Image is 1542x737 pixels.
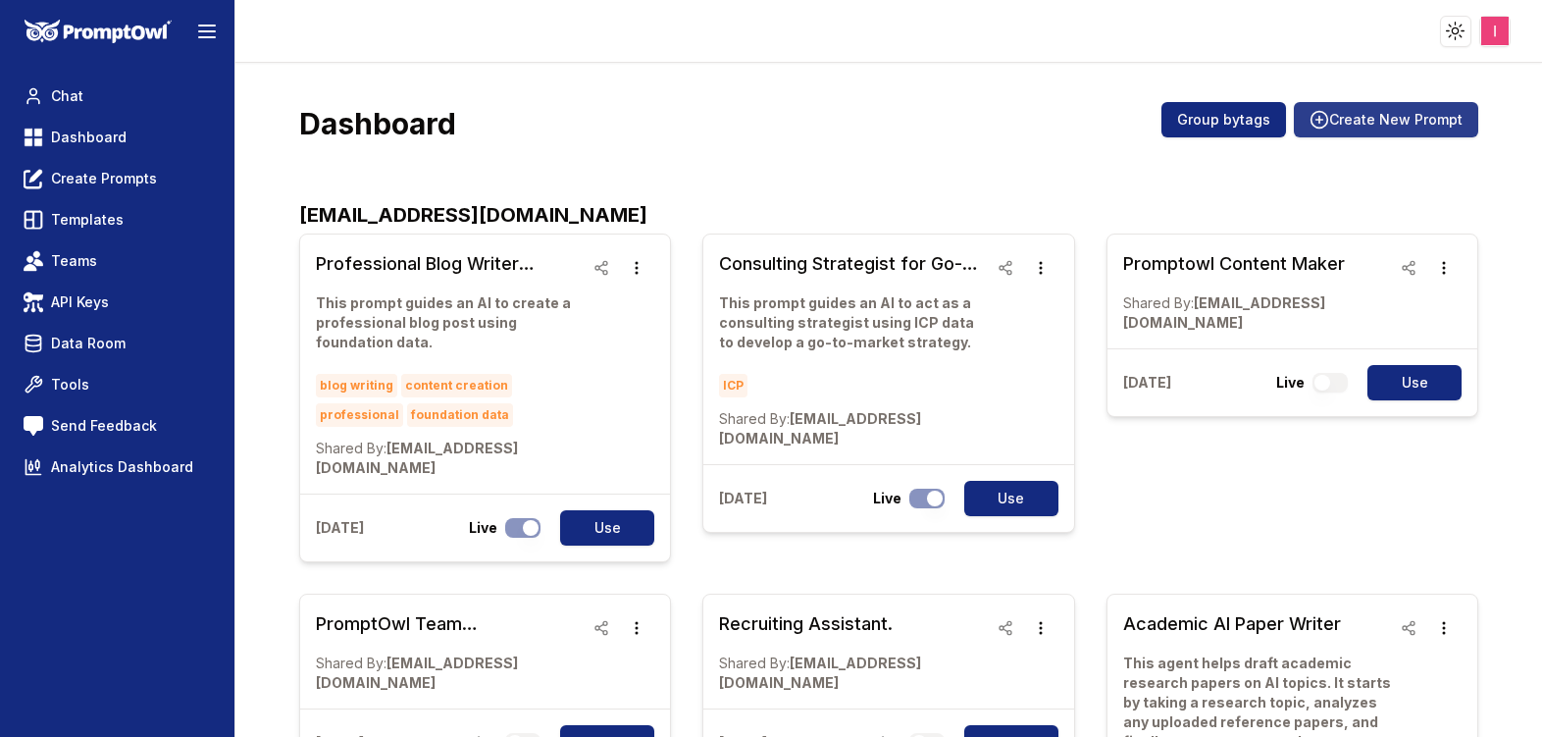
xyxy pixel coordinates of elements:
[316,610,584,638] h3: PromptOwl Team Retrospective
[719,610,987,638] h3: Recruiting Assistant.
[719,610,987,693] a: Recruiting Assistant.Shared By:[EMAIL_ADDRESS][DOMAIN_NAME]
[316,518,364,538] p: [DATE]
[51,128,127,147] span: Dashboard
[407,403,513,427] span: foundation data
[316,374,397,397] span: blog writing
[51,169,157,188] span: Create Prompts
[51,375,89,395] span: Tools
[719,374,747,397] span: ICP
[1123,250,1391,333] a: Promptowl Content MakerShared By:[EMAIL_ADDRESS][DOMAIN_NAME]
[316,250,584,278] h3: Professional Blog Writer Prompt
[1294,102,1478,137] button: Create New Prompt
[560,510,654,546] button: Use
[16,326,219,361] a: Data Room
[952,481,1058,516] a: Use
[16,285,219,320] a: API Keys
[719,410,790,427] span: Shared By:
[51,251,97,271] span: Teams
[51,334,126,353] span: Data Room
[316,655,386,671] span: Shared By:
[719,293,987,352] p: This prompt guides an AI to act as a consulting strategist using ICP data to develop a go-to-mark...
[469,518,497,538] p: Live
[1123,610,1391,638] h3: Academic AI Paper Writer
[719,409,987,448] p: [EMAIL_ADDRESS][DOMAIN_NAME]
[1123,250,1391,278] h3: Promptowl Content Maker
[1367,365,1462,400] button: Use
[1123,293,1391,333] p: [EMAIL_ADDRESS][DOMAIN_NAME]
[16,243,219,279] a: Teams
[316,403,403,427] span: professional
[316,439,584,478] p: [EMAIL_ADDRESS][DOMAIN_NAME]
[316,654,584,693] p: [EMAIL_ADDRESS][DOMAIN_NAME]
[24,416,43,436] img: feedback
[16,161,219,196] a: Create Prompts
[316,610,584,693] a: PromptOwl Team RetrospectiveShared By:[EMAIL_ADDRESS][DOMAIN_NAME]
[51,292,109,312] span: API Keys
[25,20,172,44] img: PromptOwl
[1481,17,1510,45] img: ACg8ocLcalYY8KTZ0qfGg_JirqB37-qlWKk654G7IdWEKZx1cb7MQQ=s96-c
[719,250,987,448] a: Consulting Strategist for Go-to-Market PlanningThis prompt guides an AI to act as a consulting st...
[299,106,456,141] h3: Dashboard
[548,510,654,546] a: Use
[299,200,1478,230] h2: [EMAIL_ADDRESS][DOMAIN_NAME]
[16,79,219,114] a: Chat
[1276,373,1305,393] p: Live
[1123,294,1194,311] span: Shared By:
[51,457,193,477] span: Analytics Dashboard
[719,489,767,508] p: [DATE]
[873,489,901,508] p: Live
[16,408,219,444] a: Send Feedback
[16,449,219,485] a: Analytics Dashboard
[51,210,124,230] span: Templates
[719,654,987,693] p: [EMAIL_ADDRESS][DOMAIN_NAME]
[316,440,386,456] span: Shared By:
[316,293,584,352] p: This prompt guides an AI to create a professional blog post using foundation data.
[719,250,987,278] h3: Consulting Strategist for Go-to-Market Planning
[719,655,790,671] span: Shared By:
[16,120,219,155] a: Dashboard
[51,416,157,436] span: Send Feedback
[51,86,83,106] span: Chat
[964,481,1058,516] button: Use
[401,374,512,397] span: content creation
[1123,373,1171,393] p: [DATE]
[1356,365,1462,400] a: Use
[1161,102,1286,137] button: Group bytags
[16,202,219,237] a: Templates
[16,367,219,402] a: Tools
[316,250,584,478] a: Professional Blog Writer PromptThis prompt guides an AI to create a professional blog post using ...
